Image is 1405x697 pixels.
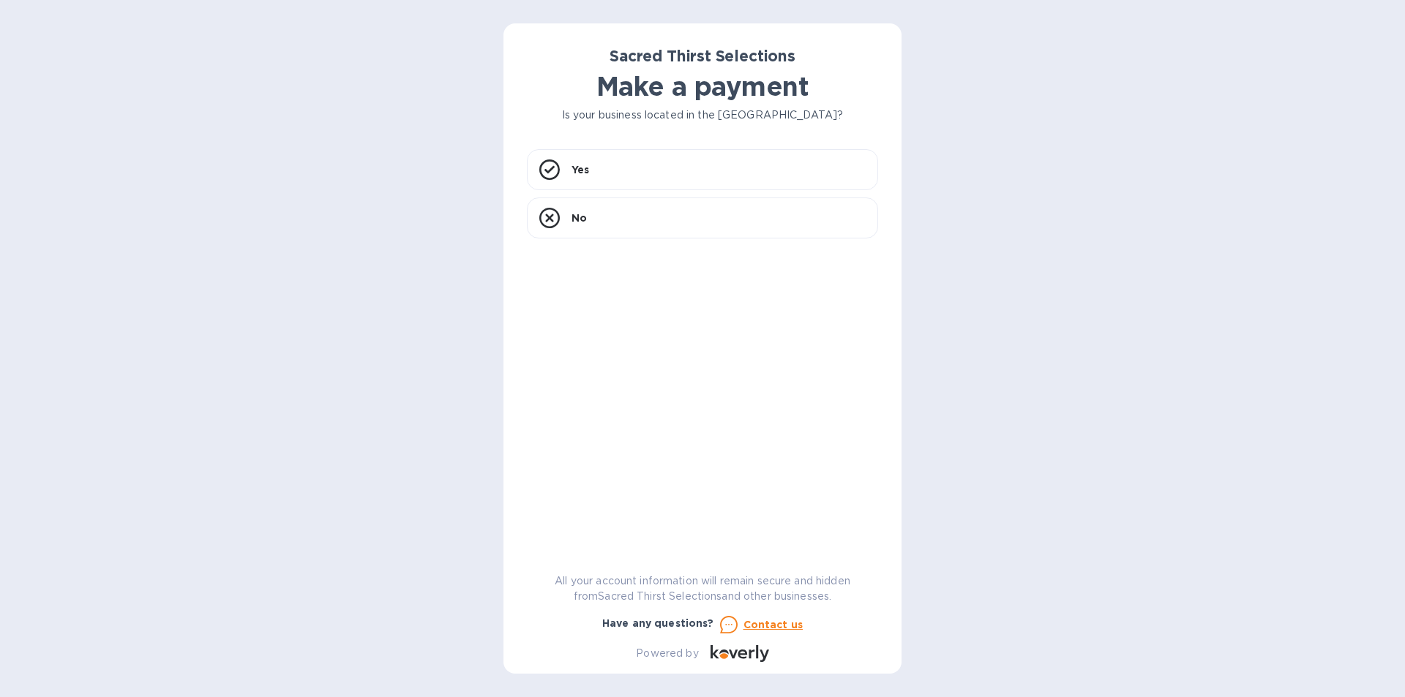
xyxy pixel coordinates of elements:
p: Powered by [636,646,698,661]
b: Sacred Thirst Selections [610,47,795,65]
u: Contact us [743,619,803,630]
p: Yes [572,162,589,177]
b: Have any questions? [602,617,714,629]
p: All your account information will remain secure and hidden from Sacred Thirst Selections and othe... [527,573,878,604]
h1: Make a payment [527,71,878,102]
p: No [572,211,587,225]
p: Is your business located in the [GEOGRAPHIC_DATA]? [527,108,878,123]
